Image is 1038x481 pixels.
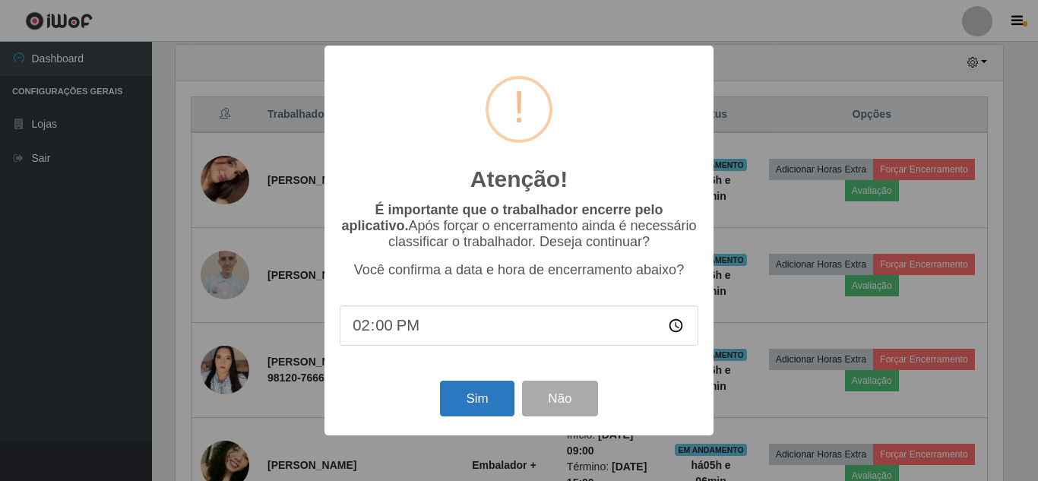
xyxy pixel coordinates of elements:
p: Após forçar o encerramento ainda é necessário classificar o trabalhador. Deseja continuar? [340,202,698,250]
p: Você confirma a data e hora de encerramento abaixo? [340,262,698,278]
button: Não [522,381,597,416]
b: É importante que o trabalhador encerre pelo aplicativo. [341,202,663,233]
h2: Atenção! [470,166,568,193]
button: Sim [440,381,514,416]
